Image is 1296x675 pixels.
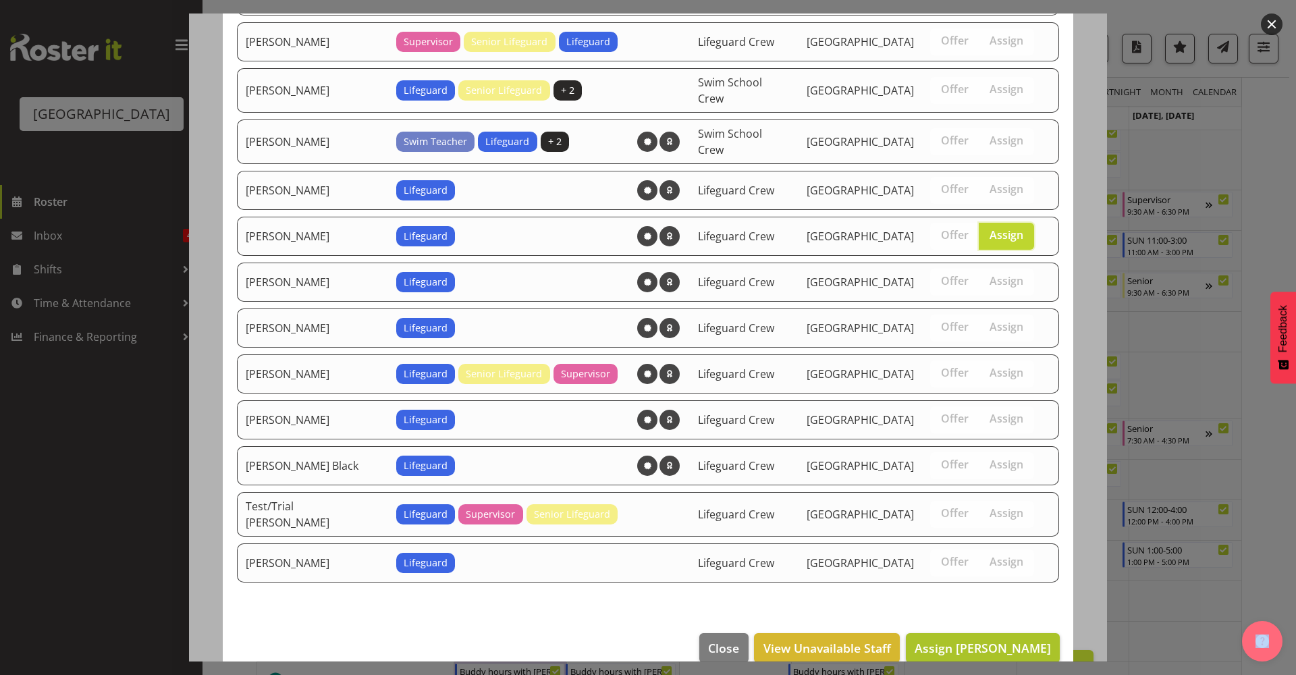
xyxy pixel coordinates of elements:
td: [PERSON_NAME] [237,119,388,164]
span: Lifeguard Crew [698,556,774,570]
span: Assign [990,320,1023,333]
span: Lifeguard [404,367,448,381]
span: Lifeguard Crew [698,275,774,290]
span: Assign [990,274,1023,288]
span: Offer [941,506,969,520]
span: Lifeguard Crew [698,507,774,522]
span: Lifeguard [404,275,448,290]
td: [PERSON_NAME] [237,171,388,210]
span: [GEOGRAPHIC_DATA] [807,183,914,198]
span: Assign [990,555,1023,568]
span: Lifeguard Crew [698,229,774,244]
td: [PERSON_NAME] [237,400,388,439]
span: Close [708,639,739,657]
span: [GEOGRAPHIC_DATA] [807,507,914,522]
span: Assign [990,506,1023,520]
span: Supervisor [404,34,453,49]
span: Lifeguard Crew [698,183,774,198]
span: [GEOGRAPHIC_DATA] [807,321,914,335]
td: [PERSON_NAME] Black [237,446,388,485]
span: Assign [990,366,1023,379]
span: Assign [990,228,1023,242]
span: Supervisor [466,507,515,522]
button: Assign [PERSON_NAME] [906,633,1060,663]
span: Offer [941,34,969,47]
span: Lifeguard Crew [698,412,774,427]
span: Lifeguard [404,507,448,522]
span: + 2 [561,83,574,98]
span: Lifeguard Crew [698,321,774,335]
span: Offer [941,320,969,333]
span: Swim School Crew [698,126,762,157]
span: Lifeguard [566,34,610,49]
span: Feedback [1277,305,1289,352]
span: + 2 [548,134,562,149]
span: Assign [990,458,1023,471]
span: Lifeguard [404,458,448,473]
span: Assign [PERSON_NAME] [915,640,1051,656]
span: Senior Lifeguard [534,507,610,522]
span: [GEOGRAPHIC_DATA] [807,556,914,570]
span: Offer [941,182,969,196]
img: help-xxl-2.png [1255,634,1269,648]
span: Offer [941,82,969,96]
td: [PERSON_NAME] [237,217,388,256]
span: [GEOGRAPHIC_DATA] [807,83,914,98]
span: Offer [941,228,969,242]
span: Assign [990,82,1023,96]
span: [GEOGRAPHIC_DATA] [807,412,914,427]
td: [PERSON_NAME] [237,68,388,113]
span: [GEOGRAPHIC_DATA] [807,229,914,244]
span: Offer [941,274,969,288]
span: Lifeguard Crew [698,34,774,49]
td: [PERSON_NAME] [237,263,388,302]
span: Assign [990,182,1023,196]
td: [PERSON_NAME] [237,308,388,348]
span: Lifeguard [404,229,448,244]
span: Lifeguard Crew [698,458,774,473]
span: [GEOGRAPHIC_DATA] [807,134,914,149]
span: Swim Teacher [404,134,467,149]
span: Assign [990,34,1023,47]
button: View Unavailable Staff [754,633,899,663]
span: Offer [941,412,969,425]
span: Lifeguard [485,134,529,149]
span: Lifeguard [404,556,448,570]
span: [GEOGRAPHIC_DATA] [807,275,914,290]
span: Assign [990,412,1023,425]
span: Lifeguard [404,183,448,198]
span: Supervisor [561,367,610,381]
span: Swim School Crew [698,75,762,106]
span: Offer [941,458,969,471]
span: Lifeguard [404,83,448,98]
span: [GEOGRAPHIC_DATA] [807,367,914,381]
td: Test/Trial [PERSON_NAME] [237,492,388,537]
span: Offer [941,134,969,147]
span: Assign [990,134,1023,147]
span: Senior Lifeguard [466,83,542,98]
span: Lifeguard [404,412,448,427]
span: [GEOGRAPHIC_DATA] [807,34,914,49]
span: View Unavailable Staff [763,639,891,657]
span: Offer [941,555,969,568]
span: [GEOGRAPHIC_DATA] [807,458,914,473]
span: Lifeguard Crew [698,367,774,381]
button: Close [699,633,748,663]
td: [PERSON_NAME] [237,543,388,583]
span: Senior Lifeguard [466,367,542,381]
button: Feedback - Show survey [1270,292,1296,383]
td: [PERSON_NAME] [237,354,388,394]
span: Offer [941,366,969,379]
span: Lifeguard [404,321,448,335]
td: [PERSON_NAME] [237,22,388,61]
span: Senior Lifeguard [471,34,547,49]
